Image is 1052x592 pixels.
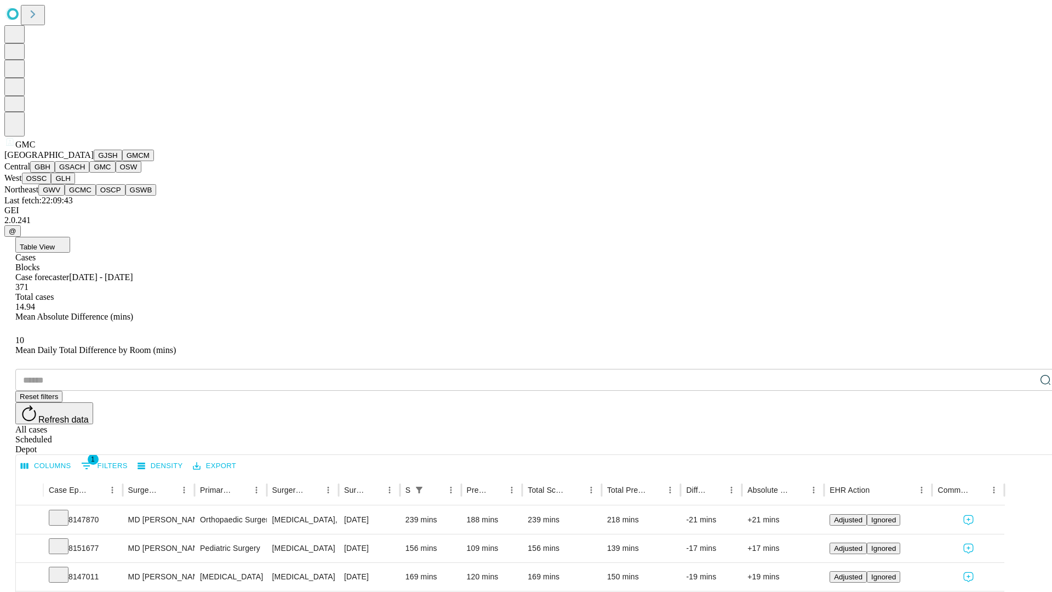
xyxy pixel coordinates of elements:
div: 2.0.241 [4,215,1048,225]
button: Sort [161,482,176,498]
button: Menu [249,482,264,498]
div: [MEDICAL_DATA] [200,563,261,591]
div: +19 mins [747,563,819,591]
button: Sort [791,482,806,498]
span: 14.94 [15,302,35,311]
button: Expand [21,511,38,530]
button: Sort [708,482,724,498]
button: GMCM [122,150,154,161]
span: 1 [88,454,99,465]
button: Menu [584,482,599,498]
div: Pediatric Surgery [200,534,261,562]
button: Table View [15,237,70,253]
button: GCMC [65,184,96,196]
div: [DATE] [344,534,395,562]
button: Ignored [867,571,900,583]
div: 218 mins [607,506,676,534]
button: Menu [504,482,519,498]
button: Menu [986,482,1002,498]
div: 8151677 [49,534,117,562]
button: Menu [105,482,120,498]
button: GMC [89,161,115,173]
button: Select columns [18,458,74,475]
button: Density [135,458,186,475]
button: Sort [568,482,584,498]
div: 169 mins [528,563,596,591]
button: Expand [21,539,38,559]
div: [MEDICAL_DATA], ANT INTERBODY, BELOW C-2 [272,506,333,534]
button: GLH [51,173,75,184]
button: Sort [647,482,662,498]
span: Last fetch: 22:09:43 [4,196,73,205]
button: Sort [489,482,504,498]
div: Surgery Date [344,486,365,494]
span: Ignored [871,516,896,524]
button: Menu [176,482,192,498]
span: @ [9,227,16,235]
span: Mean Daily Total Difference by Room (mins) [15,345,176,355]
button: Menu [914,482,929,498]
div: Scheduled In Room Duration [405,486,410,494]
div: 8147011 [49,563,117,591]
div: GEI [4,206,1048,215]
span: Adjusted [834,573,862,581]
button: Ignored [867,514,900,526]
button: Menu [321,482,336,498]
div: Total Scheduled Duration [528,486,567,494]
button: GJSH [94,150,122,161]
span: Adjusted [834,516,862,524]
div: [MEDICAL_DATA] [272,534,333,562]
div: Surgery Name [272,486,304,494]
button: Adjusted [830,514,867,526]
div: 188 mins [467,506,517,534]
div: Surgeon Name [128,486,160,494]
button: GBH [30,161,55,173]
div: [DATE] [344,506,395,534]
div: MD [PERSON_NAME] [PERSON_NAME] Md [128,563,189,591]
div: -21 mins [686,506,736,534]
div: 1 active filter [411,482,427,498]
div: MD [PERSON_NAME] [PERSON_NAME] Md [128,506,189,534]
div: 239 mins [528,506,596,534]
span: [DATE] - [DATE] [69,272,133,282]
button: Sort [971,482,986,498]
button: GSACH [55,161,89,173]
div: +17 mins [747,534,819,562]
button: Reset filters [15,391,62,402]
div: -19 mins [686,563,736,591]
button: Export [190,458,239,475]
button: Menu [382,482,397,498]
span: Refresh data [38,415,89,424]
span: 10 [15,335,24,345]
button: Show filters [411,482,427,498]
button: Show filters [78,457,130,475]
span: Total cases [15,292,54,301]
button: Ignored [867,543,900,554]
div: Total Predicted Duration [607,486,647,494]
div: 139 mins [607,534,676,562]
button: OSW [116,161,142,173]
span: Adjusted [834,544,862,553]
div: Orthopaedic Surgery [200,506,261,534]
button: Expand [21,568,38,587]
div: 169 mins [405,563,456,591]
button: Adjusted [830,571,867,583]
button: Menu [806,482,821,498]
div: [MEDICAL_DATA] [272,563,333,591]
div: 109 mins [467,534,517,562]
span: GMC [15,140,35,149]
button: OSCP [96,184,125,196]
div: 120 mins [467,563,517,591]
span: Reset filters [20,392,58,401]
button: Menu [662,482,678,498]
button: Adjusted [830,543,867,554]
button: @ [4,225,21,237]
button: OSSC [22,173,52,184]
button: GWV [38,184,65,196]
button: Menu [724,482,739,498]
span: Northeast [4,185,38,194]
div: Case Epic Id [49,486,88,494]
button: Sort [233,482,249,498]
button: Refresh data [15,402,93,424]
span: Central [4,162,30,171]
